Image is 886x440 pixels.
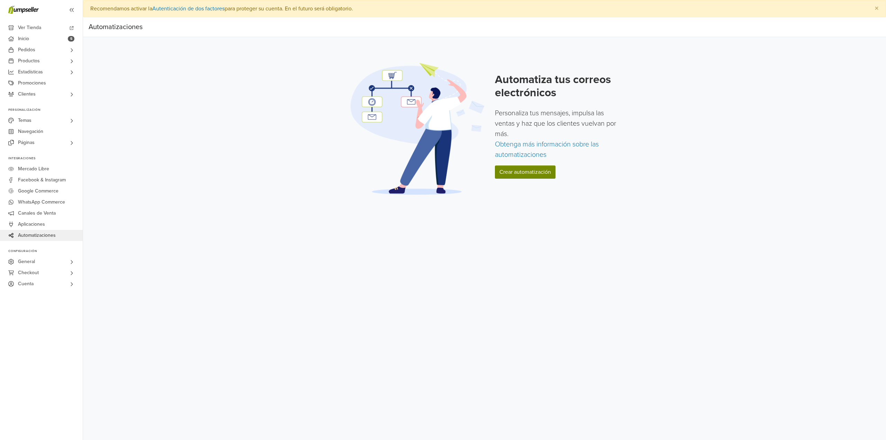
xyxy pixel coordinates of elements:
span: Pedidos [18,44,35,55]
button: Close [868,0,886,17]
span: × [875,3,879,14]
span: Navegación [18,126,43,137]
a: Autenticación de dos factores [152,5,225,12]
span: WhatsApp Commerce [18,197,65,208]
span: Ver Tienda [18,22,41,33]
span: Mercado Libre [18,163,49,174]
span: Páginas [18,137,35,148]
span: Cuenta [18,278,34,289]
a: Crear automatización [495,165,555,179]
span: Clientes [18,89,36,100]
span: Temas [18,115,31,126]
p: Personaliza tus mensajes, impulsa las ventas y haz que los clientes vuelvan por más. [495,108,621,160]
p: Configuración [8,249,83,253]
span: Aplicaciones [18,219,45,230]
span: Estadísticas [18,66,43,78]
span: General [18,256,35,267]
span: 5 [68,36,74,42]
div: Automatizaciones [89,20,143,34]
h2: Automatiza tus correos electrónicos [495,73,621,100]
span: Automatizaciones [18,230,56,241]
span: Productos [18,55,40,66]
span: Checkout [18,267,39,278]
span: Facebook & Instagram [18,174,66,186]
p: Integraciones [8,156,83,161]
span: Canales de Venta [18,208,56,219]
span: Inicio [18,33,29,44]
span: Promociones [18,78,46,89]
p: Personalización [8,108,83,112]
img: Automation [348,62,487,195]
span: Google Commerce [18,186,58,197]
a: Obtenga más información sobre las automatizaciones [495,140,599,159]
